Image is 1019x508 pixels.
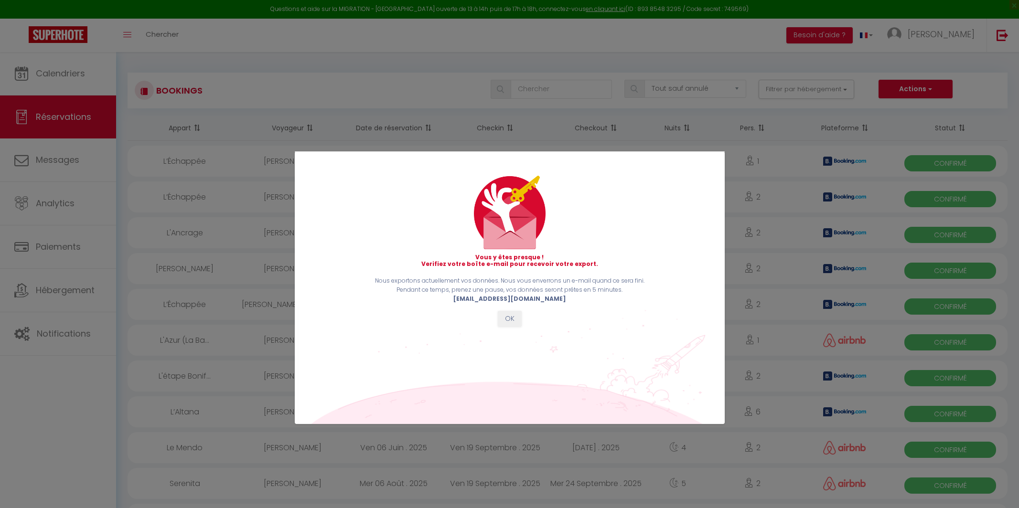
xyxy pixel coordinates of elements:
[421,253,598,268] strong: Vous y êtes presque ! Verifiez votre boîte e-mail pour recevoir votre export.
[453,295,566,303] b: [EMAIL_ADDRESS][DOMAIN_NAME]
[474,176,546,249] img: mail
[498,311,522,327] button: OK
[979,468,1019,508] iframe: LiveChat chat widget
[309,286,709,295] p: Pendant ce temps, prenez une pause, vos données seront prêtes en 5 minutes.
[309,276,709,286] p: Nous exportons actuellement vos données. Nous vous enverrons un e-mail quand ce sera fini.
